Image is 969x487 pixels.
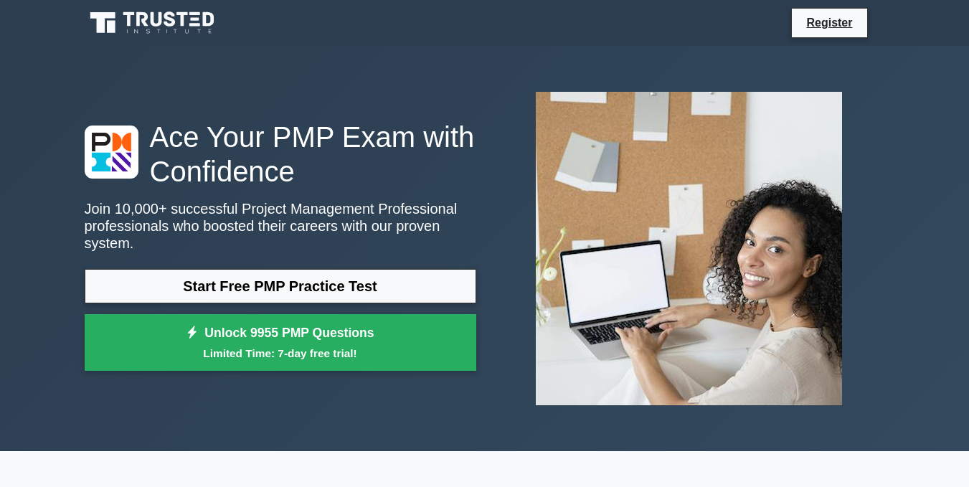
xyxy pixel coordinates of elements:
p: Join 10,000+ successful Project Management Professional professionals who boosted their careers w... [85,200,476,252]
small: Limited Time: 7-day free trial! [103,345,458,361]
a: Register [798,14,861,32]
a: Start Free PMP Practice Test [85,269,476,303]
a: Unlock 9955 PMP QuestionsLimited Time: 7-day free trial! [85,314,476,372]
h1: Ace Your PMP Exam with Confidence [85,120,476,189]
